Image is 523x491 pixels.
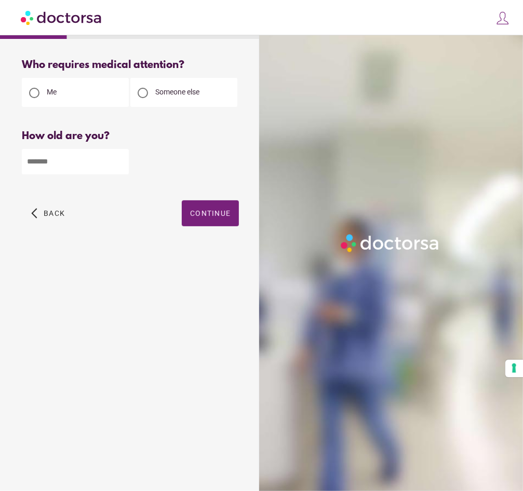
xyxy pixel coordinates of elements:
[495,11,510,25] img: icons8-customer-100.png
[22,59,239,71] div: Who requires medical attention?
[27,200,69,226] button: arrow_back_ios Back
[21,6,103,29] img: Doctorsa.com
[505,360,523,377] button: Your consent preferences for tracking technologies
[155,88,199,96] span: Someone else
[47,88,57,96] span: Me
[22,130,239,142] div: How old are you?
[338,231,442,255] img: Logo-Doctorsa-trans-White-partial-flat.png
[182,200,239,226] button: Continue
[44,209,65,217] span: Back
[190,209,231,217] span: Continue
